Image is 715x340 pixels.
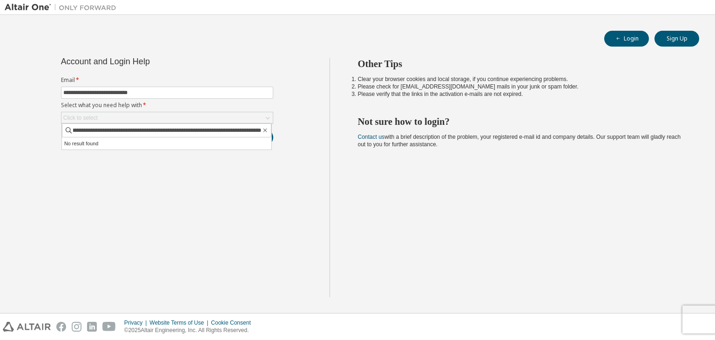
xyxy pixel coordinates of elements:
[358,58,683,70] h2: Other Tips
[358,75,683,83] li: Clear your browser cookies and local storage, if you continue experiencing problems.
[61,58,231,65] div: Account and Login Help
[87,322,97,332] img: linkedin.svg
[63,114,98,122] div: Click to select
[102,322,116,332] img: youtube.svg
[61,112,273,123] div: Click to select
[3,322,51,332] img: altair_logo.svg
[604,31,649,47] button: Login
[358,134,681,148] span: with a brief description of the problem, your registered e-mail id and company details. Our suppo...
[56,322,66,332] img: facebook.svg
[72,322,81,332] img: instagram.svg
[358,83,683,90] li: Please check for [EMAIL_ADDRESS][DOMAIN_NAME] mails in your junk or spam folder.
[61,102,273,109] label: Select what you need help with
[5,3,121,12] img: Altair One
[61,76,273,84] label: Email
[358,116,683,128] h2: Not sure how to login?
[211,319,256,326] div: Cookie Consent
[654,31,699,47] button: Sign Up
[358,134,384,140] a: Contact us
[62,137,271,150] li: No result found
[149,319,211,326] div: Website Terms of Use
[124,319,149,326] div: Privacy
[124,326,256,334] p: © 2025 Altair Engineering, Inc. All Rights Reserved.
[358,90,683,98] li: Please verify that the links in the activation e-mails are not expired.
